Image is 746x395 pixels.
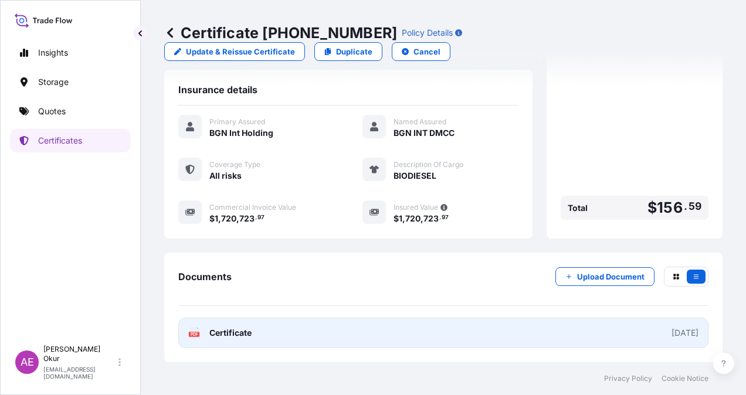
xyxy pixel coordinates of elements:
[555,267,655,286] button: Upload Document
[178,271,232,282] span: Documents
[209,214,215,223] span: $
[394,117,446,127] span: Named Assured
[21,356,34,368] span: AE
[672,327,698,339] div: [DATE]
[236,214,239,223] span: ,
[689,203,701,210] span: 59
[209,160,260,169] span: Coverage Type
[336,46,372,57] p: Duplicate
[43,345,116,363] p: [PERSON_NAME] Okur
[43,366,116,380] p: [EMAIL_ADDRESS][DOMAIN_NAME]
[178,318,708,348] a: PDFCertificate[DATE]
[10,129,131,152] a: Certificates
[255,216,257,220] span: .
[10,41,131,64] a: Insights
[405,214,421,223] span: 720
[399,214,402,223] span: 1
[392,42,450,61] button: Cancel
[394,214,399,223] span: $
[209,170,242,182] span: All risks
[209,117,265,127] span: Primary Assured
[221,214,236,223] span: 720
[38,105,66,117] p: Quotes
[164,42,305,61] a: Update & Reissue Certificate
[394,127,455,139] span: BGN INT DMCC
[209,203,296,212] span: Commercial Invoice Value
[442,216,449,220] span: 97
[239,214,255,223] span: 723
[657,200,683,215] span: 156
[684,203,687,210] span: .
[186,46,295,57] p: Update & Reissue Certificate
[662,374,708,383] a: Cookie Notice
[394,160,463,169] span: Description Of Cargo
[218,214,221,223] span: ,
[10,70,131,94] a: Storage
[257,216,265,220] span: 97
[209,127,273,139] span: BGN Int Holding
[394,203,438,212] span: Insured Value
[215,214,218,223] span: 1
[314,42,382,61] a: Duplicate
[178,84,257,96] span: Insurance details
[604,374,652,383] a: Privacy Policy
[38,76,69,88] p: Storage
[209,327,252,339] span: Certificate
[402,27,453,39] p: Policy Details
[568,202,588,214] span: Total
[191,332,198,336] text: PDF
[439,216,441,220] span: .
[164,23,397,42] p: Certificate [PHONE_NUMBER]
[421,214,423,223] span: ,
[413,46,440,57] p: Cancel
[647,200,657,215] span: $
[10,100,131,123] a: Quotes
[423,214,439,223] span: 723
[394,170,436,182] span: BIODIESEL
[577,271,645,282] p: Upload Document
[402,214,405,223] span: ,
[38,47,68,59] p: Insights
[38,135,82,147] p: Certificates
